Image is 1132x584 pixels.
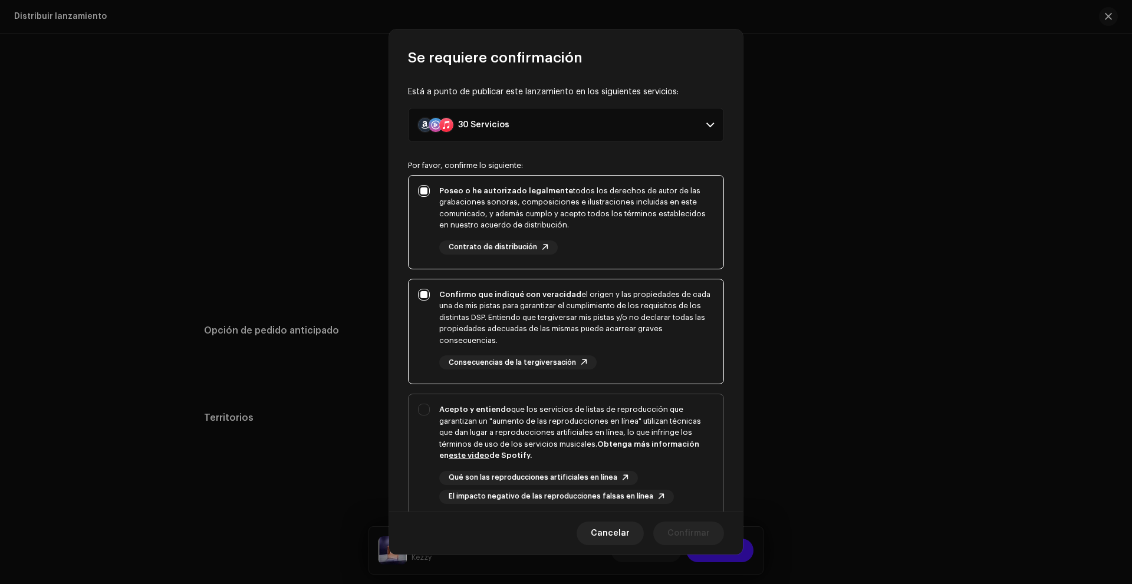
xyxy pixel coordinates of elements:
strong: Confirmo que indiqué con veracidad [439,291,581,298]
strong: Poseo o he autorizado legalmente [439,187,573,194]
span: Contrato de distribución [449,243,537,251]
div: Por favor, confirme lo siguiente: [408,161,724,170]
p-togglebutton: Confirmo que indiqué con veracidadel origen y las propiedades de cada una de mis pistas para gara... [408,279,724,385]
span: Qué son las reproducciones artificiales en línea [449,474,617,481]
span: Consecuencias de la tergiversación [449,359,576,367]
div: 30 Servicios [458,120,509,130]
a: este video [449,451,489,459]
strong: Obtenga más información en de Spotify. [439,440,699,460]
div: Está a punto de publicar este lanzamiento en los siguientes servicios: [408,86,724,98]
div: que los servicios de listas de reproducción que garantizan un "aumento de las reproducciones en l... [439,404,714,461]
p-togglebutton: Acepto y entiendoque los servicios de listas de reproducción que garantizan un "aumento de las re... [408,394,724,519]
div: todos los derechos de autor de las grabaciones sonoras, composiciones e ilustraciones incluidas e... [439,185,714,231]
span: Cancelar [591,522,630,545]
span: Confirmar [667,522,710,545]
p-accordion-header: 30 Servicios [408,108,724,142]
p-togglebutton: Poseo o he autorizado legalmentetodos los derechos de autor de las grabaciones sonoras, composici... [408,175,724,269]
strong: Acepto y entiendo [439,405,511,413]
div: el origen y las propiedades de cada una de mis pistas para garantizar el cumplimiento de los requ... [439,289,714,347]
button: Confirmar [653,522,724,545]
button: Cancelar [577,522,644,545]
span: El impacto negativo de las reproducciones falsas en línea [449,493,653,500]
span: Se requiere confirmación [408,48,583,67]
